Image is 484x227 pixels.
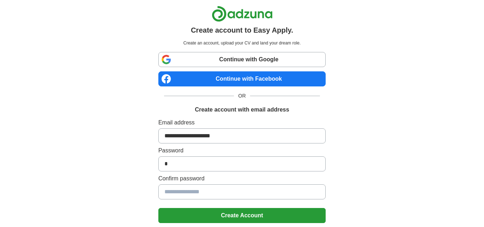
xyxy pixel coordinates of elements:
span: OR [234,92,250,100]
a: Continue with Google [158,52,326,67]
label: Password [158,146,326,155]
label: Email address [158,118,326,127]
button: Create Account [158,208,326,223]
a: Continue with Facebook [158,71,326,86]
h1: Create account with email address [195,105,289,114]
p: Create an account, upload your CV and land your dream role. [160,40,324,46]
img: Adzuna logo [212,6,273,22]
label: Confirm password [158,174,326,183]
h1: Create account to Easy Apply. [191,25,293,36]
